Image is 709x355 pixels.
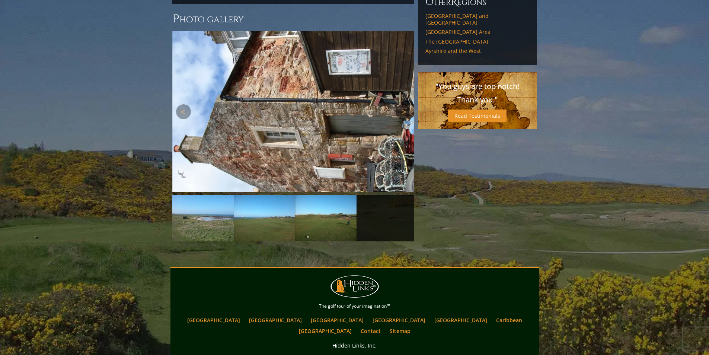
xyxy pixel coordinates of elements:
[425,29,530,35] a: [GEOGRAPHIC_DATA] Area
[425,38,530,45] a: The [GEOGRAPHIC_DATA]
[448,110,507,122] a: Read Testimonials
[492,315,526,326] a: Caribbean
[369,315,429,326] a: [GEOGRAPHIC_DATA]
[386,326,414,336] a: Sitemap
[176,104,191,119] a: Previous
[172,341,537,350] p: Hidden Links, Inc.
[425,48,530,54] a: Ayrshire and the West
[245,315,306,326] a: [GEOGRAPHIC_DATA]
[172,302,537,310] p: The golf tour of your imagination™
[172,12,414,26] h3: Photo Gallery
[425,13,530,26] a: [GEOGRAPHIC_DATA] and [GEOGRAPHIC_DATA]
[295,326,355,336] a: [GEOGRAPHIC_DATA]
[396,104,411,119] a: Next
[183,315,244,326] a: [GEOGRAPHIC_DATA]
[431,315,491,326] a: [GEOGRAPHIC_DATA]
[357,326,384,336] a: Contact
[307,315,367,326] a: [GEOGRAPHIC_DATA]
[425,80,530,107] p: "You guys are top notch! Thank you."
